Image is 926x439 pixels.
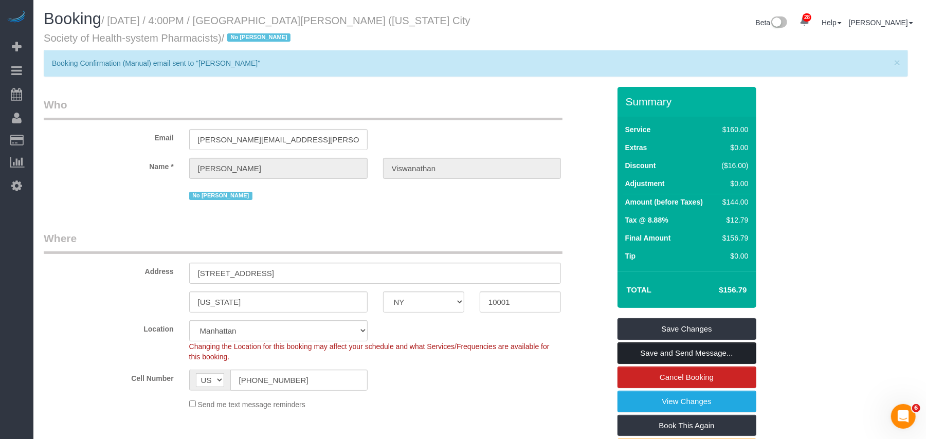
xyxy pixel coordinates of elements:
[718,142,749,153] div: $0.00
[718,178,749,189] div: $0.00
[625,233,671,243] label: Final Amount
[480,291,561,313] input: Zip Code
[894,57,900,68] span: ×
[618,342,756,364] a: Save and Send Message...
[625,142,647,153] label: Extras
[625,215,668,225] label: Tax @ 8.88%
[625,124,651,135] label: Service
[625,178,665,189] label: Adjustment
[189,342,550,361] span: Changing the Location for this booking may affect your schedule and what Services/Frequencies are...
[6,10,27,25] img: Automaid Logo
[618,367,756,388] a: Cancel Booking
[36,158,181,172] label: Name *
[894,57,900,68] button: Close
[44,231,562,254] legend: Where
[36,129,181,143] label: Email
[688,286,747,295] h4: $156.79
[44,97,562,120] legend: Who
[626,96,751,107] h3: Summary
[198,400,305,409] span: Send me text message reminders
[44,10,101,28] span: Booking
[230,370,368,391] input: Cell Number
[44,15,470,44] small: / [DATE] / 4:00PM / [GEOGRAPHIC_DATA][PERSON_NAME] ([US_STATE] City Society of Health-system Phar...
[618,318,756,340] a: Save Changes
[822,19,842,27] a: Help
[189,158,368,179] input: First Name
[770,16,787,30] img: New interface
[849,19,913,27] a: [PERSON_NAME]
[718,197,749,207] div: $144.00
[625,160,656,171] label: Discount
[189,129,368,150] input: Email
[891,404,916,429] iframe: Intercom live chat
[36,320,181,334] label: Location
[36,370,181,383] label: Cell Number
[718,124,749,135] div: $160.00
[718,251,749,261] div: $0.00
[627,285,652,294] strong: Total
[794,10,814,33] a: 28
[718,160,749,171] div: ($16.00)
[618,415,756,436] a: Book This Again
[222,32,294,44] span: /
[189,192,252,200] span: No [PERSON_NAME]
[625,197,703,207] label: Amount (before Taxes)
[625,251,636,261] label: Tip
[52,58,889,68] p: Booking Confirmation (Manual) email sent to "[PERSON_NAME]"
[227,33,290,42] span: No [PERSON_NAME]
[36,263,181,277] label: Address
[718,233,749,243] div: $156.79
[189,291,368,313] input: City
[756,19,788,27] a: Beta
[803,13,811,22] span: 28
[912,404,920,412] span: 6
[718,215,749,225] div: $12.79
[618,391,756,412] a: View Changes
[383,158,561,179] input: Last Name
